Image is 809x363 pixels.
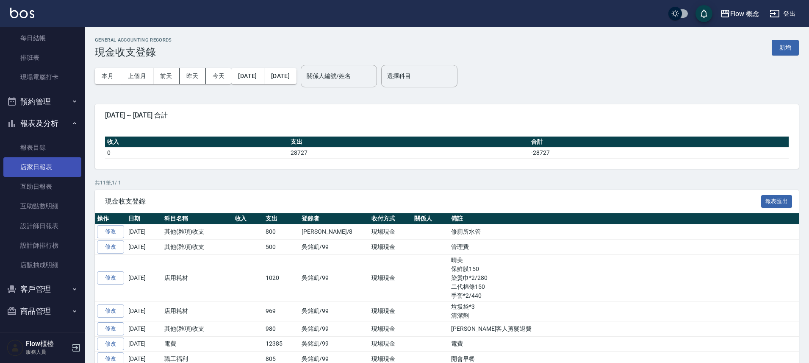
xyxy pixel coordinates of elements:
[3,255,81,275] a: 店販抽成明細
[369,224,412,240] td: 現場現金
[105,111,789,120] span: [DATE] ~ [DATE] 合計
[126,301,162,321] td: [DATE]
[126,321,162,336] td: [DATE]
[105,147,288,158] td: 0
[126,224,162,240] td: [DATE]
[369,240,412,255] td: 現場現金
[369,301,412,321] td: 現場現金
[97,271,124,285] a: 修改
[7,339,24,356] img: Person
[95,179,799,187] p: 共 11 筆, 1 / 1
[717,5,763,22] button: Flow 概念
[126,336,162,352] td: [DATE]
[162,254,233,301] td: 店用耗材
[449,224,799,240] td: 修廁所水管
[26,348,69,356] p: 服務人員
[162,213,233,224] th: 科目名稱
[299,224,369,240] td: [PERSON_NAME]/8
[3,300,81,322] button: 商品管理
[126,254,162,301] td: [DATE]
[162,321,233,336] td: 其他(雜項)收支
[695,5,712,22] button: save
[3,91,81,113] button: 預約管理
[264,68,296,84] button: [DATE]
[263,301,299,321] td: 969
[3,236,81,255] a: 設計師排行榜
[3,216,81,236] a: 設計師日報表
[766,6,799,22] button: 登出
[730,8,760,19] div: Flow 概念
[449,254,799,301] td: 晴美 保鮮膜150 染燙巾*2/280 二代棉條150 手套*2/440
[97,338,124,351] a: 修改
[529,147,789,158] td: -28727
[126,240,162,255] td: [DATE]
[3,48,81,67] a: 排班表
[412,213,449,224] th: 關係人
[10,8,34,18] img: Logo
[761,195,792,208] button: 報表匯出
[288,137,529,148] th: 支出
[761,197,792,205] a: 報表匯出
[263,321,299,336] td: 980
[3,138,81,157] a: 報表目錄
[97,225,124,238] a: 修改
[162,301,233,321] td: 店用耗材
[449,336,799,352] td: 電費
[369,336,412,352] td: 現場現金
[263,213,299,224] th: 支出
[263,336,299,352] td: 12385
[299,213,369,224] th: 登錄者
[299,254,369,301] td: 吳銘凱/99
[97,304,124,318] a: 修改
[299,321,369,336] td: 吳銘凱/99
[95,213,126,224] th: 操作
[231,68,264,84] button: [DATE]
[772,40,799,56] button: 新增
[162,336,233,352] td: 電費
[95,68,121,84] button: 本月
[449,321,799,336] td: [PERSON_NAME]客人剪髮退費
[206,68,232,84] button: 今天
[299,240,369,255] td: 吳銘凱/99
[369,254,412,301] td: 現場現金
[3,157,81,177] a: 店家日報表
[529,137,789,148] th: 合計
[3,112,81,134] button: 報表及分析
[162,224,233,240] td: 其他(雜項)收支
[3,278,81,300] button: 客戶管理
[263,254,299,301] td: 1020
[449,240,799,255] td: 管理費
[233,213,264,224] th: 收入
[121,68,153,84] button: 上個月
[126,213,162,224] th: 日期
[3,177,81,196] a: 互助日報表
[95,46,172,58] h3: 現金收支登錄
[3,28,81,48] a: 每日結帳
[369,213,412,224] th: 收付方式
[162,240,233,255] td: 其他(雜項)收支
[449,301,799,321] td: 垃圾袋*3 清潔劑
[105,137,288,148] th: 收入
[26,340,69,348] h5: Flow櫃檯
[105,197,761,206] span: 現金收支登錄
[299,301,369,321] td: 吳銘凱/99
[3,196,81,216] a: 互助點數明細
[3,67,81,87] a: 現場電腦打卡
[263,224,299,240] td: 800
[97,322,124,335] a: 修改
[288,147,529,158] td: 28727
[369,321,412,336] td: 現場現金
[772,43,799,51] a: 新增
[180,68,206,84] button: 昨天
[263,240,299,255] td: 500
[153,68,180,84] button: 前天
[95,37,172,43] h2: GENERAL ACCOUNTING RECORDS
[97,240,124,254] a: 修改
[449,213,799,224] th: 備註
[299,336,369,352] td: 吳銘凱/99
